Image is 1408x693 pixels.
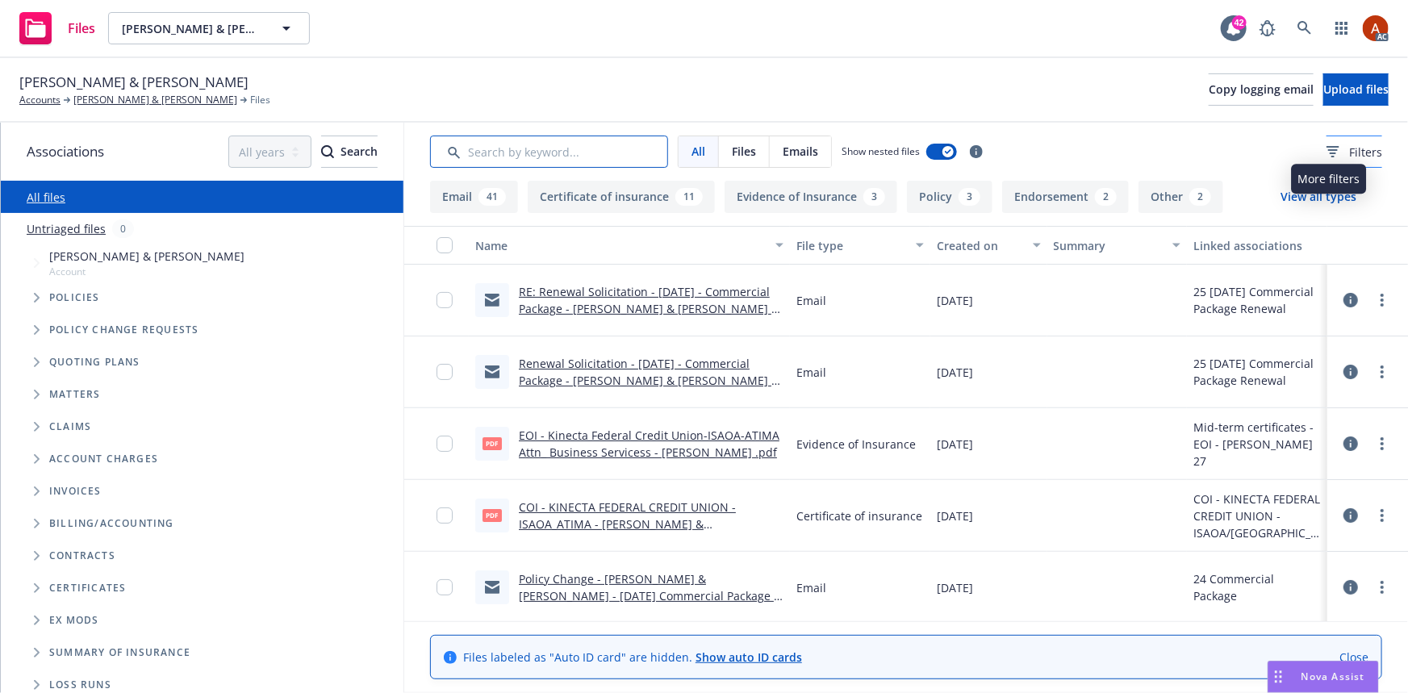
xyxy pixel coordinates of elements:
a: more [1372,578,1392,597]
button: Policy [907,181,992,213]
div: 0 [112,219,134,238]
span: pdf [483,437,502,449]
span: Email [796,364,826,381]
button: Created on [930,226,1047,265]
div: Tree Example [1,244,403,507]
button: Copy logging email [1209,73,1314,106]
a: Show auto ID cards [696,649,802,665]
a: more [1372,506,1392,525]
a: more [1372,290,1392,310]
a: more [1372,434,1392,453]
div: File type [796,237,906,254]
a: RE: Renewal Solicitation - [DATE] - Commercial Package - [PERSON_NAME] & [PERSON_NAME] - Newfront... [519,284,775,333]
div: Search [321,136,378,167]
span: Ex Mods [49,616,98,625]
span: [PERSON_NAME] & [PERSON_NAME] [19,72,249,93]
span: Upload files [1323,81,1389,97]
a: Renewal Solicitation - [DATE] - Commercial Package - [PERSON_NAME] & [PERSON_NAME] - Newfront Ins... [519,356,775,405]
button: Evidence of Insurance [725,181,897,213]
span: Copy logging email [1209,81,1314,97]
div: 11 [675,188,703,206]
svg: Search [321,145,334,158]
span: [DATE] [937,507,973,524]
div: Linked associations [1193,237,1321,254]
input: Toggle Row Selected [437,436,453,452]
span: Evidence of Insurance [796,436,916,453]
span: Show nested files [842,144,920,158]
span: Associations [27,141,104,162]
span: Files [250,93,270,107]
input: Toggle Row Selected [437,364,453,380]
span: [DATE] [937,436,973,453]
span: Emails [783,143,818,160]
a: Search [1289,12,1321,44]
div: 2 [1095,188,1117,206]
span: Certificates [49,583,126,593]
button: Filters [1327,136,1382,168]
div: 24 Commercial Package [1193,570,1321,604]
span: Files labeled as "Auto ID card" are hidden. [463,649,802,666]
input: Toggle Row Selected [437,292,453,308]
span: Files [732,143,756,160]
div: 41 [478,188,506,206]
div: Drag to move [1268,662,1289,692]
div: 3 [959,188,980,206]
input: Toggle Row Selected [437,579,453,595]
span: Summary of insurance [49,648,190,658]
span: Filters [1349,144,1382,161]
span: Invoices [49,486,102,496]
div: 2 [1189,188,1211,206]
div: Summary [1054,237,1164,254]
span: Billing/Accounting [49,519,174,528]
a: Switch app [1326,12,1358,44]
button: View all types [1255,181,1382,213]
div: 42 [1232,15,1247,30]
span: Filters [1327,144,1382,161]
a: Report a Bug [1251,12,1284,44]
span: Matters [49,390,100,399]
button: File type [790,226,930,265]
button: Other [1139,181,1223,213]
button: Email [430,181,518,213]
div: Created on [937,237,1023,254]
span: Contracts [49,551,115,561]
span: [PERSON_NAME] & [PERSON_NAME] [122,20,261,37]
button: Linked associations [1187,226,1327,265]
span: Email [796,292,826,309]
span: [DATE] [937,579,973,596]
div: 25 [DATE] Commercial Package Renewal [1193,355,1321,389]
button: Endorsement [1002,181,1129,213]
a: All files [27,190,65,205]
button: Upload files [1323,73,1389,106]
button: Name [469,226,790,265]
button: Nova Assist [1268,661,1379,693]
a: Untriaged files [27,220,106,237]
div: Mid-term certificates - EOI - [PERSON_NAME] 27 [1193,419,1321,470]
span: Account [49,265,244,278]
input: Toggle Row Selected [437,507,453,524]
span: pdf [483,509,502,521]
span: Email [796,579,826,596]
a: [PERSON_NAME] & [PERSON_NAME] [73,93,237,107]
a: Close [1339,649,1368,666]
span: Loss Runs [49,680,111,690]
a: more [1372,362,1392,382]
input: Search by keyword... [430,136,668,168]
a: EOI - Kinecta Federal Credit Union-ISAOA-ATIMA Attn_ Business Servicess - [PERSON_NAME] .pdf [519,428,779,460]
span: Nova Assist [1301,670,1365,683]
span: Policy change requests [49,325,198,335]
button: Summary [1047,226,1188,265]
div: Name [475,237,766,254]
button: [PERSON_NAME] & [PERSON_NAME] [108,12,310,44]
button: SearchSearch [321,136,378,168]
span: Quoting plans [49,357,140,367]
span: Claims [49,422,91,432]
div: 25 [DATE] Commercial Package Renewal [1193,283,1321,317]
span: [PERSON_NAME] & [PERSON_NAME] [49,248,244,265]
a: Policy Change - [PERSON_NAME] & [PERSON_NAME] - [DATE] Commercial Package - Newfront Insurance [519,571,778,620]
input: Select all [437,237,453,253]
button: Certificate of insurance [528,181,715,213]
a: COI - KINECTA FEDERAL CREDIT UNION - ISAOA_ATIMA - [PERSON_NAME] & [PERSON_NAME].pdf [519,499,736,549]
span: Account charges [49,454,158,464]
span: [DATE] [937,292,973,309]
